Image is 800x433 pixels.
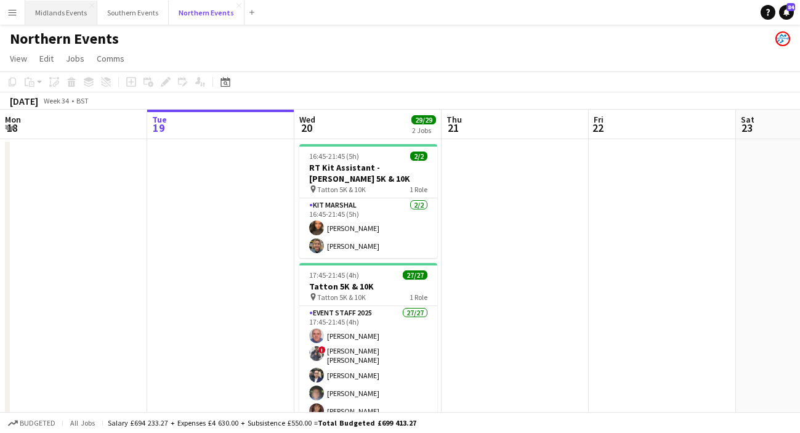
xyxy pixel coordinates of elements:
[299,281,437,292] h3: Tatton 5K & 10K
[39,53,54,64] span: Edit
[592,121,604,135] span: 22
[412,126,435,135] div: 2 Jobs
[318,418,416,427] span: Total Budgeted £699 413.27
[741,114,754,125] span: Sat
[299,114,315,125] span: Wed
[169,1,244,25] button: Northern Events
[411,115,436,124] span: 29/29
[445,121,462,135] span: 21
[92,51,129,67] a: Comms
[5,51,32,67] a: View
[10,95,38,107] div: [DATE]
[61,51,89,67] a: Jobs
[97,53,124,64] span: Comms
[309,152,359,161] span: 16:45-21:45 (5h)
[10,53,27,64] span: View
[41,96,71,105] span: Week 34
[299,162,437,184] h3: RT Kit Assistant - [PERSON_NAME] 5K & 10K
[410,152,427,161] span: 2/2
[317,185,366,194] span: Tatton 5K & 10K
[68,418,97,427] span: All jobs
[410,185,427,194] span: 1 Role
[318,346,326,354] span: !
[34,51,59,67] a: Edit
[299,198,437,258] app-card-role: Kit Marshal2/216:45-21:45 (5h)[PERSON_NAME][PERSON_NAME]
[403,270,427,280] span: 27/27
[108,418,416,427] div: Salary £694 233.27 + Expenses £4 630.00 + Subsistence £550.00 =
[6,416,57,430] button: Budgeted
[775,31,790,46] app-user-avatar: RunThrough Events
[76,96,89,105] div: BST
[297,121,315,135] span: 20
[317,293,366,302] span: Tatton 5K & 10K
[786,3,795,11] span: 84
[594,114,604,125] span: Fri
[779,5,794,20] a: 84
[3,121,21,135] span: 18
[150,121,167,135] span: 19
[25,1,97,25] button: Midlands Events
[410,293,427,302] span: 1 Role
[66,53,84,64] span: Jobs
[446,114,462,125] span: Thu
[739,121,754,135] span: 23
[20,419,55,427] span: Budgeted
[152,114,167,125] span: Tue
[97,1,169,25] button: Southern Events
[5,114,21,125] span: Mon
[309,270,359,280] span: 17:45-21:45 (4h)
[10,30,119,48] h1: Northern Events
[299,144,437,258] app-job-card: 16:45-21:45 (5h)2/2RT Kit Assistant - [PERSON_NAME] 5K & 10K Tatton 5K & 10K1 RoleKit Marshal2/21...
